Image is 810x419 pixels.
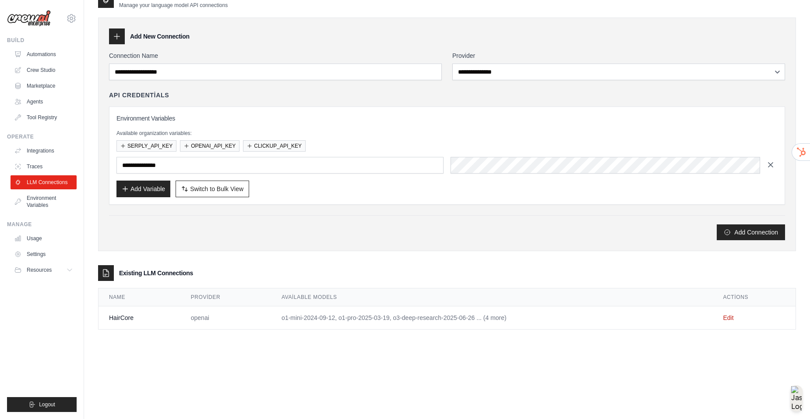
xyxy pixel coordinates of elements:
button: Switch to Bulk View [176,181,249,197]
th: Provider [180,288,271,306]
div: Manage [7,221,77,228]
a: Marketplace [11,79,77,93]
button: Logout [7,397,77,412]
a: Environment Variables [11,191,77,212]
a: Automations [11,47,77,61]
span: Logout [39,401,55,408]
a: Tool Registry [11,110,77,124]
label: Provider [452,51,785,60]
h3: Add New Connection [130,32,190,41]
td: HairCore [99,306,180,330]
img: Logo [7,10,51,27]
td: openai [180,306,271,330]
h3: Environment Variables [116,114,778,123]
a: Settings [11,247,77,261]
th: Available Models [271,288,712,306]
h3: Existing LLM Connections [119,269,193,277]
div: Operate [7,133,77,140]
button: SERPLY_API_KEY [116,140,176,152]
a: Edit [723,314,733,321]
p: Manage your language model API connections [119,2,228,9]
th: Actions [712,288,796,306]
a: Crew Studio [11,63,77,77]
button: OPENAI_API_KEY [180,140,239,152]
a: Usage [11,231,77,245]
button: Add Connection [717,224,785,240]
button: Add Variable [116,181,170,197]
td: o1-mini-2024-09-12, o1-pro-2025-03-19, o3-deep-research-2025-06-26 ... (4 more) [271,306,712,330]
p: Available organization variables: [116,130,778,137]
span: Resources [27,266,52,273]
a: Agents [11,95,77,109]
a: Traces [11,160,77,174]
button: CLICKUP_API_KEY [243,140,306,152]
span: Switch to Bulk View [190,185,243,193]
div: Build [7,37,77,44]
a: LLM Connections [11,175,77,189]
button: Resources [11,263,77,277]
h4: API Credentials [109,91,169,99]
th: Name [99,288,180,306]
a: Integrations [11,144,77,158]
label: Connection Name [109,51,442,60]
